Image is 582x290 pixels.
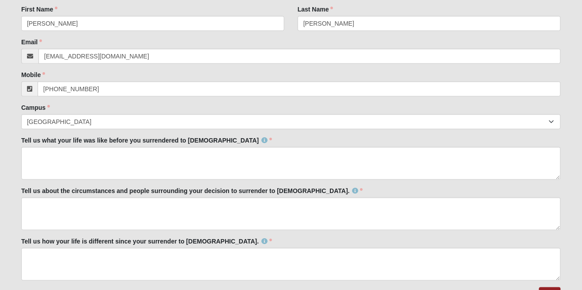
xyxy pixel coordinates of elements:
[21,237,272,246] label: Tell us how your life is different since your surrender to [DEMOGRAPHIC_DATA].
[21,38,42,46] label: Email
[21,186,363,195] label: Tell us about the circumstances and people surrounding your decision to surrender to [DEMOGRAPHIC...
[298,5,333,14] label: Last Name
[21,103,50,112] label: Campus
[21,5,57,14] label: First Name
[21,70,45,79] label: Mobile
[21,136,272,145] label: Tell us what your life was like before you surrendered to [DEMOGRAPHIC_DATA]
